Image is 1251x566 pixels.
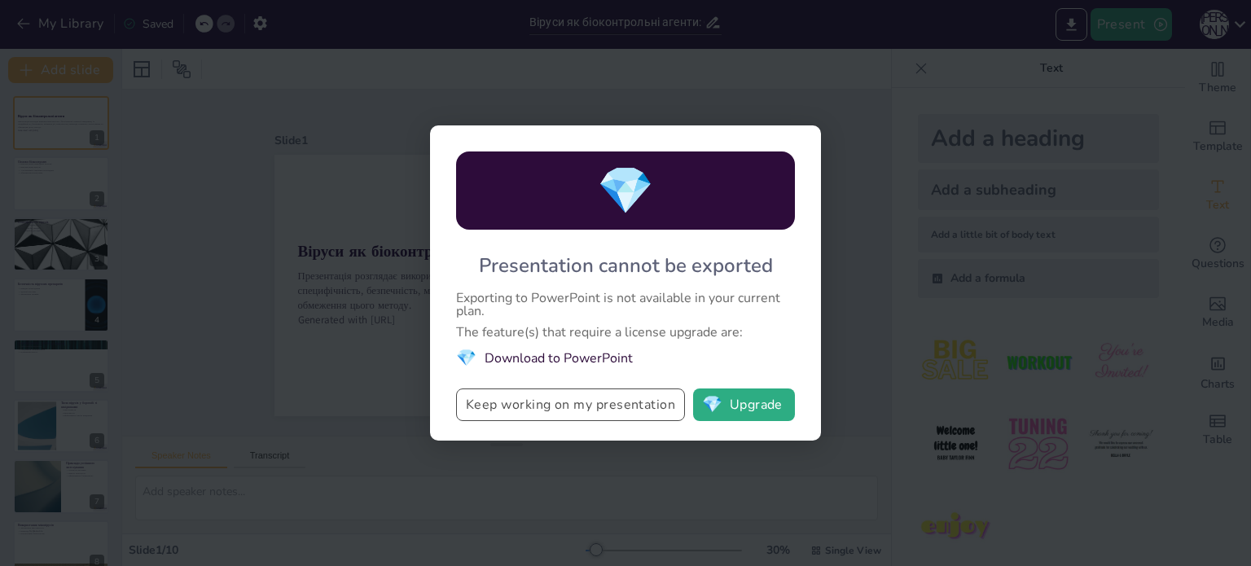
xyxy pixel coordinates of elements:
[456,347,476,369] span: diamond
[597,160,654,222] span: diamond
[693,388,795,421] button: diamondUpgrade
[702,397,722,413] span: diamond
[456,347,795,369] li: Download to PowerPoint
[479,252,773,279] div: Presentation cannot be exported
[456,292,795,318] div: Exporting to PowerPoint is not available in your current plan.
[456,388,685,421] button: Keep working on my presentation
[456,326,795,339] div: The feature(s) that require a license upgrade are:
